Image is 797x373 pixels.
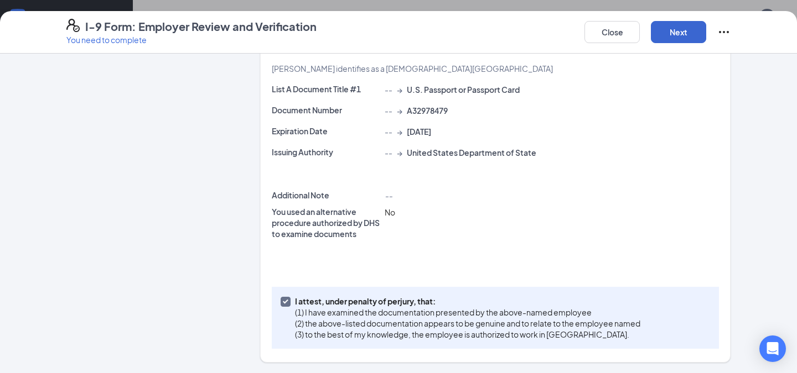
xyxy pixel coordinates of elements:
svg: Ellipses [717,25,731,39]
p: You need to complete [66,34,317,45]
span: -- [385,191,392,201]
span: → [397,84,402,95]
svg: FormI9EVerifyIcon [66,19,80,32]
p: Document Number [272,104,380,115]
span: -- [385,126,392,137]
button: Close [584,21,640,43]
h4: I-9 Form: Employer Review and Verification [85,19,317,34]
p: List A Document Title #1 [272,83,380,94]
span: → [397,105,402,116]
span: → [397,126,402,137]
span: No [385,207,395,217]
span: [PERSON_NAME] identifies as a [DEMOGRAPHIC_DATA][GEOGRAPHIC_DATA] [272,64,553,73]
p: I attest, under penalty of perjury, that: [295,296,640,307]
p: Issuing Authority [272,146,380,157]
span: -- [385,147,392,158]
span: U.S. Passport or Passport Card [407,84,520,95]
button: Next [651,21,706,43]
p: Expiration Date [272,125,380,136]
span: -- [385,84,392,95]
p: Additional Note [272,190,380,201]
span: A32978479 [407,105,448,116]
p: (1) I have examined the documentation presented by the above-named employee [295,307,640,318]
span: [DATE] [407,126,431,137]
div: Open Intercom Messenger [759,335,786,362]
span: → [397,147,402,158]
p: (3) to the best of my knowledge, the employee is authorized to work in [GEOGRAPHIC_DATA]. [295,329,640,340]
p: You used an alternative procedure authorized by DHS to examine documents [272,206,380,239]
span: -- [385,105,392,116]
p: (2) the above-listed documentation appears to be genuine and to relate to the employee named [295,318,640,329]
span: United States Department of State [407,147,536,158]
